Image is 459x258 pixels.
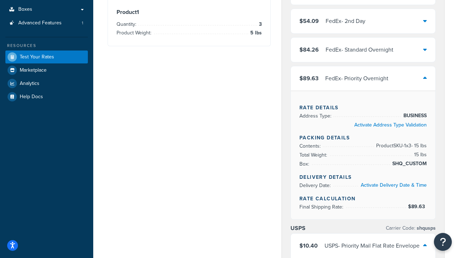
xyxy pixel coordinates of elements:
[299,17,319,25] span: $54.09
[5,43,88,49] div: Resources
[299,182,332,189] span: Delivery Date:
[299,203,345,211] span: Final Shipping Rate:
[299,142,322,150] span: Contents:
[20,67,47,73] span: Marketplace
[434,233,452,251] button: Open Resource Center
[325,73,388,83] div: FedEx - Priority Overnight
[299,160,311,168] span: Box:
[361,181,427,189] a: Activate Delivery Date & Time
[18,20,62,26] span: Advanced Features
[5,16,88,30] a: Advanced Features1
[5,90,88,103] a: Help Docs
[326,16,365,26] div: FedEx - 2nd Day
[299,74,318,82] span: $89.63
[290,225,306,232] h3: USPS
[117,29,153,37] span: Product Weight:
[18,6,32,13] span: Boxes
[5,77,88,90] a: Analytics
[5,16,88,30] li: Advanced Features
[325,241,420,251] div: USPS - Priority Mail Flat Rate Envelope
[299,134,427,142] h4: Packing Details
[374,142,427,150] span: Product SKU-1 x 3 - 15 lbs
[20,81,39,87] span: Analytics
[5,3,88,16] a: Boxes
[20,94,43,100] span: Help Docs
[386,223,436,233] p: Carrier Code:
[5,64,88,77] a: Marketplace
[299,151,329,159] span: Total Weight:
[391,159,427,168] span: SHQ_CUSTOM
[117,20,138,28] span: Quantity:
[299,104,427,111] h4: Rate Details
[257,20,262,29] span: 3
[82,20,83,26] span: 1
[20,54,54,60] span: Test Your Rates
[415,224,436,232] span: shqusps
[299,242,318,250] span: $10.40
[299,46,319,54] span: $84.26
[326,45,393,55] div: FedEx - Standard Overnight
[299,173,427,181] h4: Delivery Details
[412,150,427,159] span: 15 lbs
[408,203,427,210] span: $89.63
[249,29,262,37] span: 5 lbs
[299,112,333,120] span: Address Type:
[299,195,427,202] h4: Rate Calculation
[5,51,88,63] a: Test Your Rates
[402,111,427,120] span: BUSINESS
[354,121,427,129] a: Activate Address Type Validation
[117,9,262,16] h3: Product 1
